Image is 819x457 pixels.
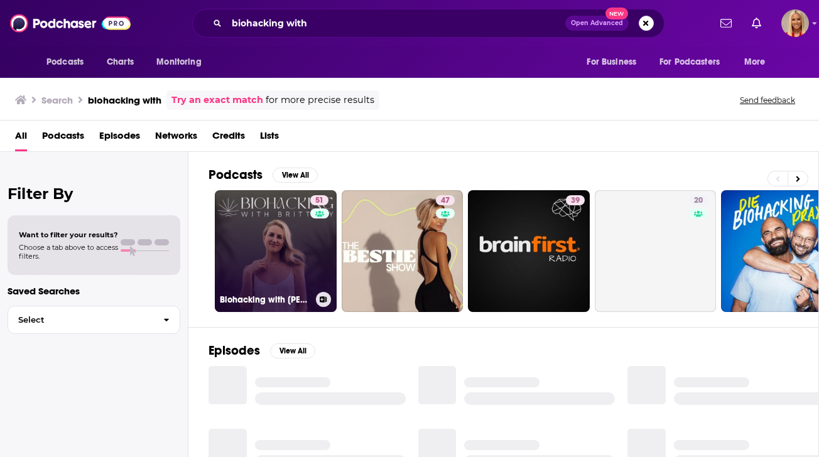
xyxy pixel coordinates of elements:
span: New [605,8,628,19]
button: open menu [38,50,100,74]
a: 20 [595,190,717,312]
button: Open AdvancedNew [565,16,629,31]
span: For Business [587,53,636,71]
a: 47 [436,195,455,205]
span: Want to filter your results? [19,230,118,239]
a: 51Biohacking with [PERSON_NAME] [215,190,337,312]
h2: Episodes [209,343,260,358]
span: 39 [571,195,580,207]
span: Charts [107,53,134,71]
a: Try an exact match [171,93,263,107]
span: For Podcasters [659,53,720,71]
a: Credits [212,126,245,151]
h3: Biohacking with [PERSON_NAME] [220,294,311,305]
a: All [15,126,27,151]
span: Monitoring [156,53,201,71]
div: Search podcasts, credits, & more... [192,9,664,38]
a: EpisodesView All [209,343,315,358]
h2: Filter By [8,185,180,203]
a: 20 [689,195,708,205]
h3: biohacking with [88,94,161,106]
span: Logged in as KymberleeBolden [781,9,809,37]
button: Show profile menu [781,9,809,37]
img: Podchaser - Follow, Share and Rate Podcasts [10,11,131,35]
button: open menu [735,50,781,74]
a: 39 [468,190,590,312]
button: Select [8,306,180,334]
button: View All [273,168,318,183]
a: Show notifications dropdown [747,13,766,34]
button: open menu [578,50,652,74]
span: Select [8,316,153,324]
span: Open Advanced [571,20,623,26]
p: Saved Searches [8,285,180,297]
a: Episodes [99,126,140,151]
span: 51 [315,195,323,207]
h3: Search [41,94,73,106]
button: open menu [148,50,217,74]
a: 47 [342,190,464,312]
a: 51 [310,195,328,205]
h2: Podcasts [209,167,263,183]
span: for more precise results [266,93,374,107]
input: Search podcasts, credits, & more... [227,13,565,33]
button: View All [270,343,315,358]
span: 47 [441,195,450,207]
span: Podcasts [46,53,84,71]
button: Send feedback [736,95,799,105]
a: Lists [260,126,279,151]
a: 39 [566,195,585,205]
a: Podcasts [42,126,84,151]
span: More [744,53,766,71]
img: User Profile [781,9,809,37]
a: Show notifications dropdown [715,13,737,34]
span: 20 [694,195,703,207]
a: Charts [99,50,141,74]
a: PodcastsView All [209,167,318,183]
button: open menu [651,50,738,74]
span: Choose a tab above to access filters. [19,243,118,261]
a: Networks [155,126,197,151]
